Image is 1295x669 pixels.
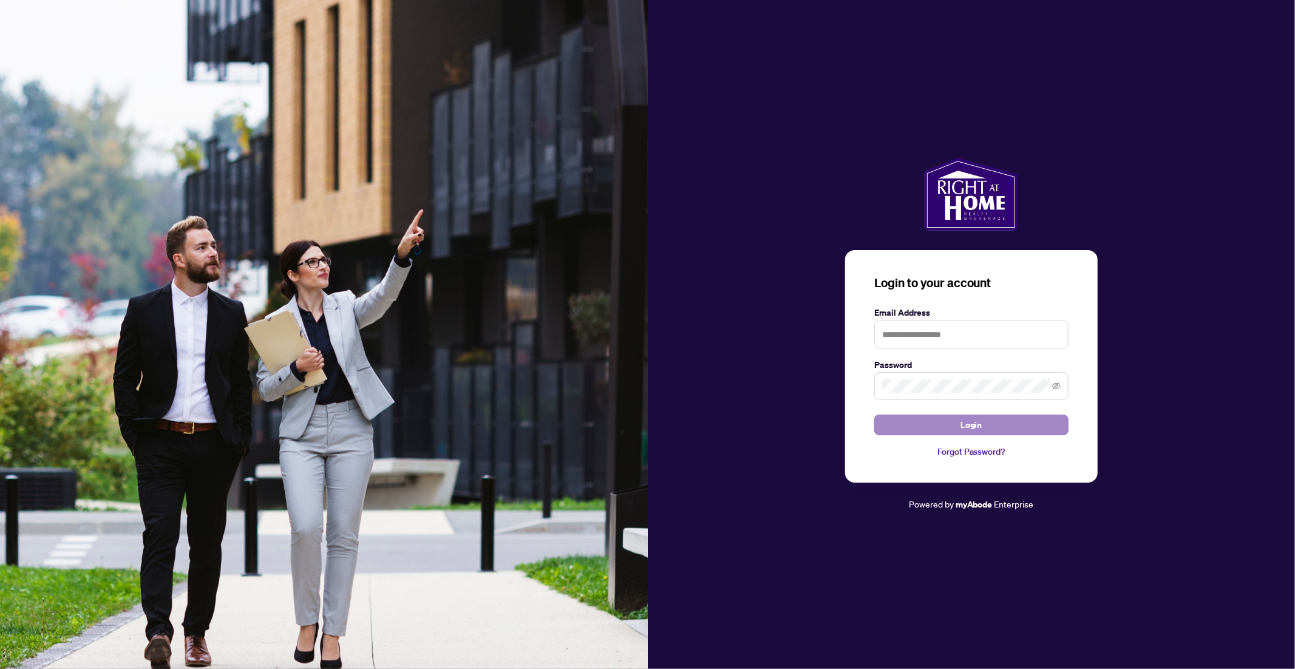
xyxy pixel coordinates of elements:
[924,158,1018,231] img: ma-logo
[994,498,1034,509] span: Enterprise
[874,306,1069,319] label: Email Address
[874,415,1069,435] button: Login
[1052,382,1061,390] span: eye-invisible
[874,358,1069,372] label: Password
[956,498,993,511] a: myAbode
[874,445,1069,458] a: Forgot Password?
[960,415,982,435] span: Login
[874,274,1069,291] h3: Login to your account
[909,498,954,509] span: Powered by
